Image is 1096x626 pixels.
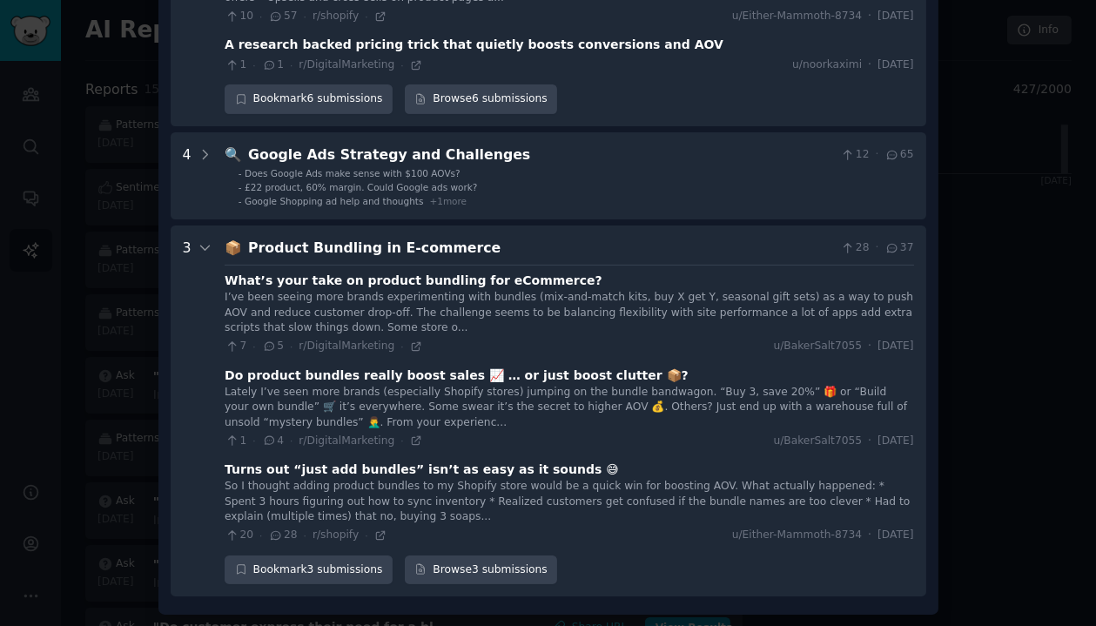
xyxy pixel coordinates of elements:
[252,59,255,71] span: ·
[304,10,306,23] span: ·
[792,57,862,73] span: u/noorkaximi
[239,181,242,193] div: -
[299,340,394,352] span: r/DigitalMarketing
[225,461,619,479] div: Turns out “just add bundles” isn’t as easy as it sounds 😅
[259,10,262,23] span: ·
[225,84,393,114] div: Bookmark 6 submissions
[225,339,246,354] span: 7
[299,434,394,447] span: r/DigitalMarketing
[400,59,403,71] span: ·
[304,529,306,542] span: ·
[262,434,284,449] span: 4
[732,9,862,24] span: u/Either-Mammoth-8734
[290,340,292,353] span: ·
[245,182,477,192] span: £22 product, 60% margin. Could Google ads work?
[884,240,913,256] span: 37
[225,555,393,585] div: Bookmark 3 submissions
[400,434,403,447] span: ·
[290,434,292,447] span: ·
[840,240,869,256] span: 28
[252,434,255,447] span: ·
[405,555,557,585] a: Browse3 submissions
[868,528,871,543] span: ·
[840,147,869,163] span: 12
[225,36,723,54] div: A research backed pricing trick that quietly boosts conversions and AOV
[225,272,602,290] div: What’s your take on product bundling for eCommerce?
[877,9,913,24] span: [DATE]
[268,9,297,24] span: 57
[225,146,242,163] span: 🔍
[429,196,467,206] span: + 1 more
[877,434,913,449] span: [DATE]
[225,385,913,431] div: Lately I’ve seen more brands (especially Shopify stores) jumping on the bundle bandwagon. “Buy 3,...
[239,167,242,179] div: -
[225,84,393,114] button: Bookmark6 submissions
[268,528,297,543] span: 28
[225,479,913,525] div: So I thought adding product bundles to my Shopify store would be a quick win for boosting AOV. Wh...
[225,57,246,73] span: 1
[245,168,461,178] span: Does Google Ads make sense with $100 AOVs?
[868,434,871,449] span: ·
[365,10,367,23] span: ·
[262,339,284,354] span: 5
[876,147,879,163] span: ·
[183,145,192,207] div: 4
[225,367,689,385] div: Do product bundles really boost sales 📈 … or just boost clutter 📦?
[225,290,913,336] div: I’ve been seeing more brands experimenting with bundles (mix-and-match kits, buy X get Y, seasona...
[365,529,367,542] span: ·
[773,434,862,449] span: u/BakerSalt7055
[248,238,834,259] div: Product Bundling in E-commerce
[290,59,292,71] span: ·
[245,196,423,206] span: Google Shopping ad help and thoughts
[225,9,253,24] span: 10
[400,340,403,353] span: ·
[299,58,394,71] span: r/DigitalMarketing
[225,434,246,449] span: 1
[262,57,284,73] span: 1
[773,339,862,354] span: u/BakerSalt7055
[868,57,871,73] span: ·
[239,195,242,207] div: -
[884,147,913,163] span: 65
[225,528,253,543] span: 20
[183,238,192,585] div: 3
[225,555,393,585] button: Bookmark3 submissions
[868,9,871,24] span: ·
[877,57,913,73] span: [DATE]
[405,84,557,114] a: Browse6 submissions
[732,528,862,543] span: u/Either-Mammoth-8734
[313,528,359,541] span: r/shopify
[876,240,879,256] span: ·
[877,528,913,543] span: [DATE]
[313,10,359,22] span: r/shopify
[225,239,242,256] span: 📦
[248,145,834,166] div: Google Ads Strategy and Challenges
[252,340,255,353] span: ·
[877,339,913,354] span: [DATE]
[259,529,262,542] span: ·
[868,339,871,354] span: ·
